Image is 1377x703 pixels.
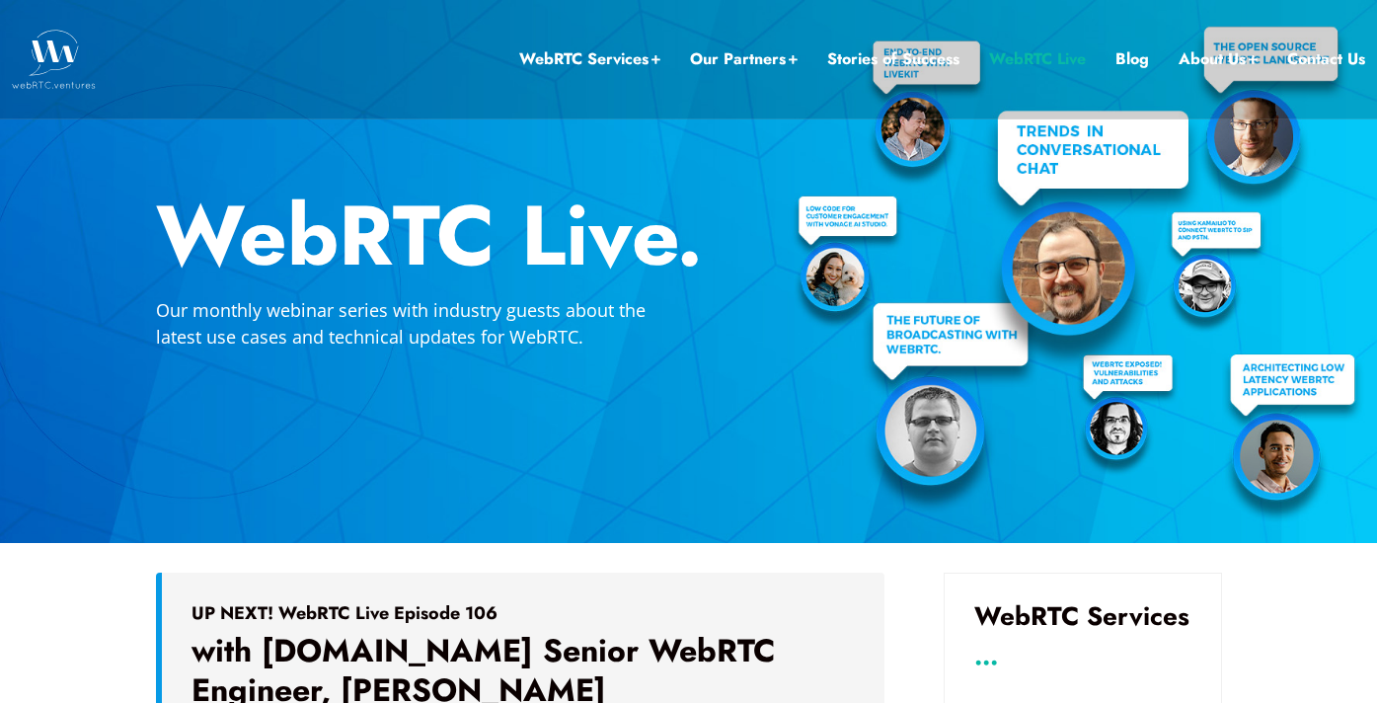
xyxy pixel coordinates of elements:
[1115,46,1149,72] a: Blog
[12,30,96,89] img: WebRTC.ventures
[974,649,1191,664] h3: ...
[690,46,798,72] a: Our Partners
[1287,46,1365,72] a: Contact Us
[989,46,1086,72] a: WebRTC Live
[974,603,1191,629] h3: WebRTC Services
[1179,46,1258,72] a: About Us
[156,194,1222,277] h2: WebRTC Live.
[519,46,660,72] a: WebRTC Services
[191,602,855,624] h5: UP NEXT! WebRTC Live Episode 106
[156,297,689,351] p: Our monthly webinar series with industry guests about the latest use cases and technical updates ...
[827,46,959,72] a: Stories of Success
